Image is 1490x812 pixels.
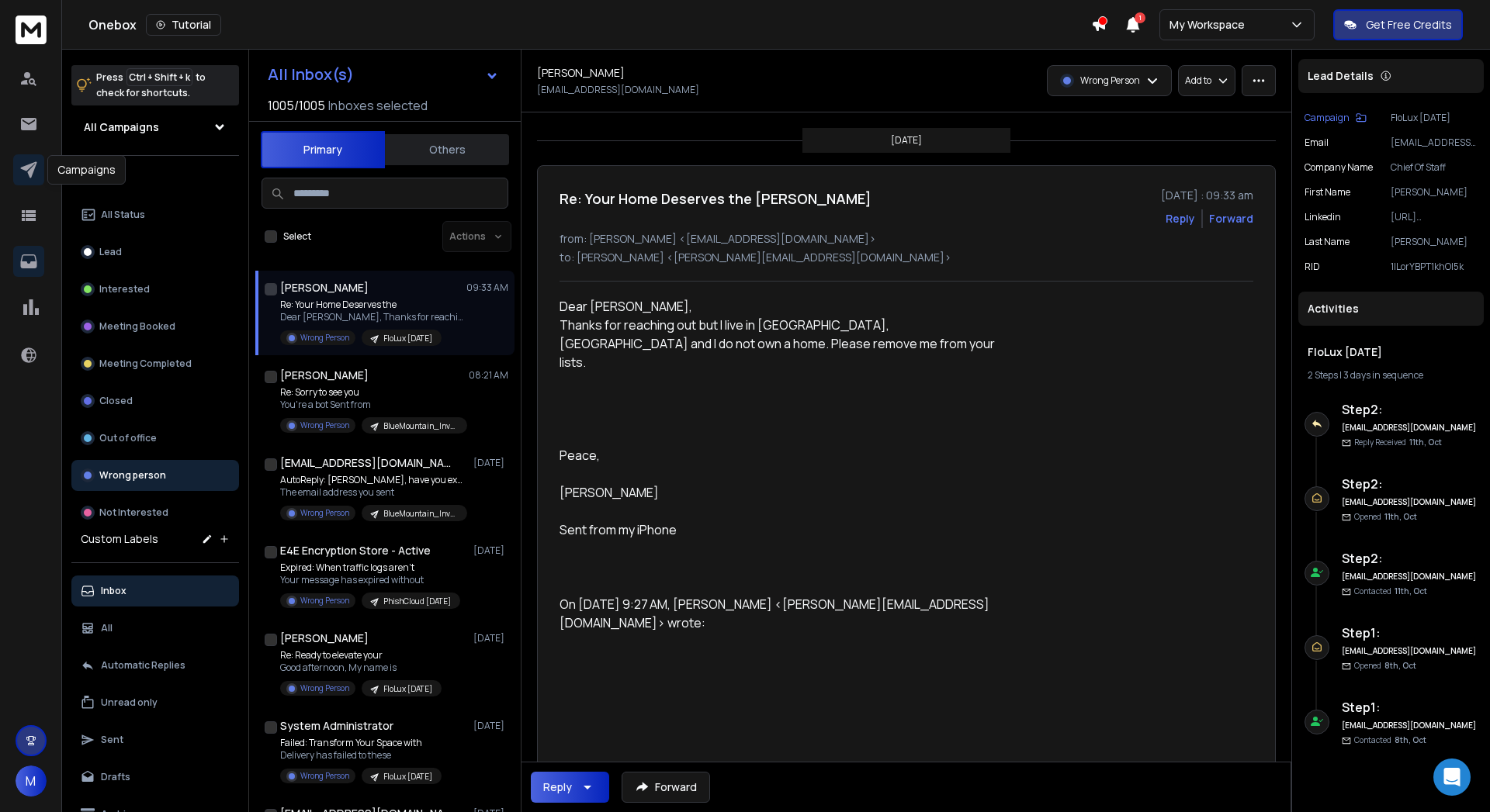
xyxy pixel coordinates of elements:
h6: Step 1 : [1342,624,1478,642]
span: 1005 / 1005 [268,96,325,115]
p: Automatic Replies [101,659,185,672]
p: Not Interested [99,506,168,519]
p: Opened [1354,511,1417,523]
div: Thanks for reaching out but I live in [GEOGRAPHIC_DATA], [GEOGRAPHIC_DATA] and I do not own a hom... [560,316,1013,371]
h6: [EMAIL_ADDRESS][DOMAIN_NAME] [1342,496,1478,508]
p: FloLux [DATE] [383,333,432,344]
p: Wrong Person [300,595,349,606]
button: Interested [71,274,239,305]
p: Press to check for shortcuts. [96,70,206,101]
div: Forward [1209,211,1253,226]
div: Sent from my iPhone [560,520,1013,539]
span: 8th, Oct [1395,734,1426,745]
p: Wrong Person [300,420,349,431]
p: Chief Of Staff [1391,161,1478,174]
p: Delivery has failed to these [280,749,442,762]
button: Reply [1166,211,1195,226]
button: All [71,613,239,644]
p: Email [1305,136,1329,149]
p: Opened [1354,660,1416,672]
p: Meeting Booked [99,320,175,333]
h6: Step 2 : [1342,475,1478,493]
p: Add to [1185,74,1211,87]
button: Automatic Replies [71,650,239,681]
p: [DATE] [891,134,922,147]
button: Unread only [71,687,239,718]
button: Lead [71,237,239,268]
p: Company Name [1305,161,1373,174]
p: The email address you sent [280,486,466,499]
p: Good afternoon, My name is [280,662,442,674]
p: [EMAIL_ADDRESS][DOMAIN_NAME] [537,84,699,96]
button: Closed [71,385,239,416]
h1: E4E Encryption Store - Active [280,543,431,558]
p: Re: Ready to elevate your [280,649,442,662]
h1: [PERSON_NAME] [537,65,625,81]
p: FloLux [DATE] [1391,112,1478,124]
div: Open Intercom Messenger [1433,758,1471,796]
h1: [PERSON_NAME] [280,368,369,383]
button: Not Interested [71,497,239,528]
span: 11th, Oct [1395,586,1427,596]
button: Out of office [71,423,239,454]
button: Campaign [1305,112,1367,124]
p: FloLux [DATE] [383,771,432,783]
div: Activities [1298,292,1484,326]
span: 2 Steps [1308,368,1338,382]
p: Wrong person [99,469,166,482]
p: to: [PERSON_NAME] <[PERSON_NAME][EMAIL_ADDRESS][DOMAIN_NAME]> [560,250,1253,265]
p: Wrong Person [300,507,349,519]
h1: All Campaigns [84,119,159,135]
h1: [EMAIL_ADDRESS][DOMAIN_NAME] [280,455,451,471]
button: Sent [71,724,239,755]
p: 08:21 AM [469,369,508,382]
button: M [16,765,47,796]
p: [DATE] : 09:33 am [1161,188,1253,203]
p: [PERSON_NAME] [1391,236,1478,248]
p: Lead Details [1308,68,1374,84]
div: Campaigns [47,155,126,185]
p: Dear [PERSON_NAME], Thanks for reaching [280,311,466,323]
p: Failed: Transform Your Space with [280,737,442,749]
button: Forward [622,772,710,803]
p: [URL][DOMAIN_NAME][PERSON_NAME] [1391,211,1478,223]
button: Get Free Credits [1333,9,1463,40]
button: Reply [531,772,609,803]
h3: Filters [71,168,239,190]
p: Last Name [1305,236,1350,248]
h1: Re: Your Home Deserves the [PERSON_NAME] [560,188,871,209]
p: FloLux [DATE] [383,683,432,695]
p: Inbox [101,585,126,597]
p: 1ILorYBPT1khOl5k [1391,261,1478,273]
p: Interested [99,283,150,295]
h6: Step 1 : [1342,698,1478,717]
h6: [EMAIL_ADDRESS][DOMAIN_NAME] [1342,720,1478,731]
label: Select [283,230,311,243]
h1: System Administrator [280,718,393,734]
button: Meeting Completed [71,348,239,379]
button: Wrong person [71,460,239,491]
p: 09:33 AM [466,282,508,294]
p: Re: Your Home Deserves the [280,299,466,311]
p: Wrong Person [300,770,349,782]
h1: FloLux [DATE] [1308,344,1474,360]
h1: [PERSON_NAME] [280,280,369,295]
button: Others [385,133,509,167]
div: Peace, [560,446,1013,465]
p: Drafts [101,771,130,783]
p: Reply Received [1354,437,1442,448]
h6: Step 2 : [1342,400,1478,419]
p: [DATE] [473,457,508,469]
p: [EMAIL_ADDRESS][DOMAIN_NAME] [1391,136,1478,149]
p: Out of office [99,432,157,444]
p: Your message has expired without [280,574,460,586]
h1: [PERSON_NAME] [280,631,369,646]
span: 1 [1135,12,1145,23]
button: All Campaigns [71,112,239,143]
p: [DATE] [473,544,508,557]
p: Wrong Person [300,332,349,344]
p: [DATE] [473,632,508,644]
button: All Status [71,199,239,230]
